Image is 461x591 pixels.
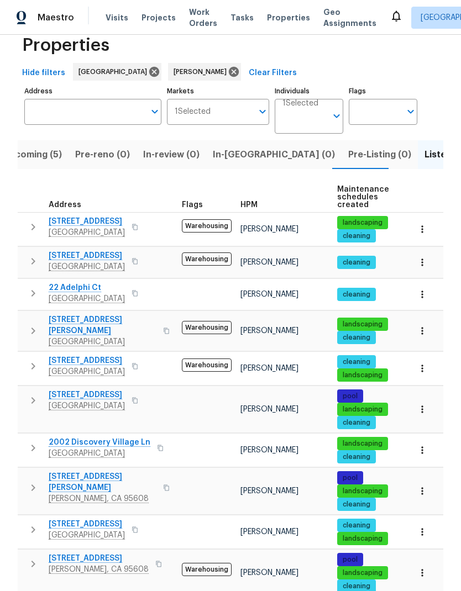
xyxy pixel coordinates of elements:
div: [PERSON_NAME] [168,63,241,81]
span: cleaning [338,582,375,591]
span: [PERSON_NAME] [240,291,298,298]
span: 1 Selected [175,107,211,117]
button: Open [329,108,344,124]
span: [PERSON_NAME] [240,327,298,335]
span: [PERSON_NAME] [240,487,298,495]
span: landscaping [338,568,387,578]
span: cleaning [338,521,375,530]
span: 1 Selected [282,99,318,108]
span: cleaning [338,500,375,509]
button: Clear Filters [244,63,301,83]
span: Visits [106,12,128,23]
button: Hide filters [18,63,70,83]
span: cleaning [338,290,375,299]
span: Warehousing [182,219,232,233]
button: Open [403,104,418,119]
span: HPM [240,201,258,209]
span: [PERSON_NAME] [174,66,231,77]
span: pool [338,473,362,483]
span: Warehousing [182,358,232,372]
div: [GEOGRAPHIC_DATA] [73,63,161,81]
span: cleaning [338,231,375,241]
span: Address [49,201,81,209]
span: cleaning [338,452,375,462]
span: Geo Assignments [323,7,376,29]
span: pool [338,555,362,564]
span: Upcoming (5) [3,147,62,162]
span: Projects [142,12,176,23]
span: [PERSON_NAME] [240,258,298,266]
span: landscaping [338,218,387,228]
span: In-[GEOGRAPHIC_DATA] (0) [213,147,335,162]
span: landscaping [338,371,387,380]
span: [PERSON_NAME] [240,405,298,413]
span: Maestro [38,12,74,23]
span: cleaning [338,357,375,367]
span: Pre-reno (0) [75,147,130,162]
span: Properties [267,12,310,23]
span: landscaping [338,320,387,329]
span: Pre-Listing (0) [348,147,411,162]
span: Maintenance schedules created [337,186,389,209]
span: cleaning [338,258,375,267]
span: In-review (0) [143,147,200,162]
span: Warehousing [182,252,232,266]
span: Work Orders [189,7,217,29]
span: Tasks [230,14,254,22]
span: [PERSON_NAME] [240,528,298,536]
span: [PERSON_NAME] [240,225,298,233]
span: Flags [182,201,203,209]
button: Open [147,104,163,119]
span: cleaning [338,333,375,342]
span: Warehousing [182,321,232,334]
span: landscaping [338,439,387,448]
span: pool [338,392,362,401]
span: cleaning [338,418,375,428]
span: Warehousing [182,563,232,576]
label: Markets [167,88,270,94]
label: Individuals [275,88,343,94]
span: landscaping [338,487,387,496]
span: [PERSON_NAME] [240,365,298,372]
label: Address [24,88,161,94]
span: Properties [22,40,109,51]
span: Clear Filters [249,66,297,80]
span: [PERSON_NAME] [240,446,298,454]
span: landscaping [338,534,387,543]
span: landscaping [338,405,387,414]
span: [GEOGRAPHIC_DATA] [78,66,151,77]
span: [PERSON_NAME] [240,569,298,577]
span: Hide filters [22,66,65,80]
button: Open [255,104,270,119]
label: Flags [349,88,417,94]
